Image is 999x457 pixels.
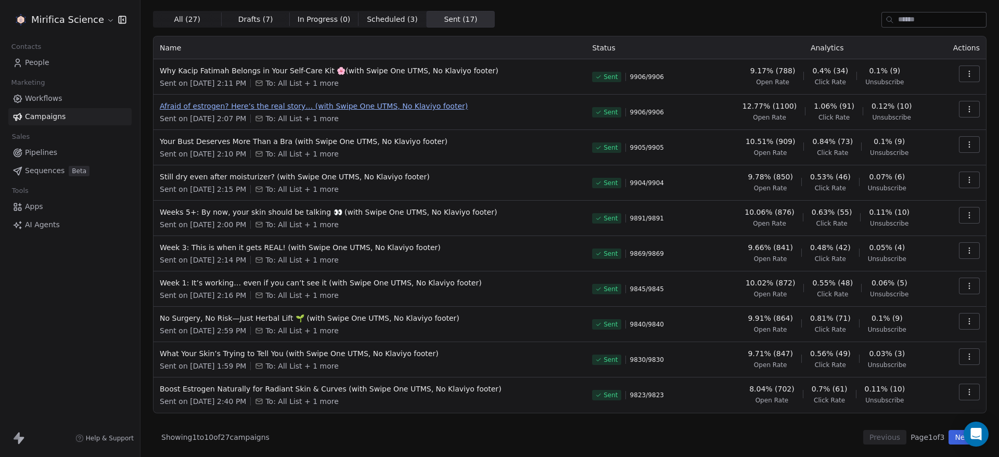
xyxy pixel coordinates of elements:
span: 9891 / 9891 [630,214,664,223]
span: Unsubscribe [868,255,906,263]
span: Open Rate [754,361,787,369]
span: Open Rate [754,255,787,263]
span: Unsubscribe [873,113,911,122]
span: Unsubscribe [868,325,906,334]
a: SequencesBeta [8,162,132,179]
span: To: All List + 1 more [265,113,338,124]
span: What Your Skin’s Trying to Tell You (with Swipe One UTMS, No Klaviyo footer) [160,348,580,359]
span: Sent [604,250,618,258]
span: Unsubscribe [870,219,908,228]
span: Sent on [DATE] 2:14 PM [160,255,246,265]
span: Click Rate [818,113,850,122]
button: Mirifica Science [12,11,111,29]
span: AI Agents [25,219,60,230]
span: Unsubscribe [865,396,904,404]
a: Apps [8,198,132,215]
span: Mirifica Science [31,13,104,27]
span: Sent [604,108,618,116]
span: In Progress ( 0 ) [298,14,351,25]
a: Pipelines [8,144,132,161]
a: Workflows [8,90,132,107]
span: Open Rate [754,149,787,157]
span: Sequences [25,165,65,176]
span: 10.51% (909) [746,136,795,147]
span: Click Rate [816,219,847,228]
span: Sent [604,143,618,152]
span: Scheduled ( 3 ) [367,14,418,25]
span: Sales [7,129,34,145]
span: Help & Support [86,434,134,442]
span: To: All List + 1 more [265,149,338,159]
span: 10.06% (876) [745,207,794,217]
span: 9906 / 9906 [630,73,664,81]
span: Open Rate [753,113,786,122]
span: Beta [69,166,89,176]
span: Unsubscribe [868,184,906,192]
span: Unsubscribe [865,78,904,86]
span: Campaigns [25,111,66,122]
span: 0.06% (5) [872,278,907,288]
span: Sent [604,356,618,364]
button: Previous [863,430,906,445]
span: 0.11% (10) [869,207,910,217]
span: Week 1: It’s working… even if you can’t see it (with Swipe One UTMS, No Klaviyo footer) [160,278,580,288]
span: 0.84% (73) [812,136,853,147]
span: Sent on [DATE] 2:10 PM [160,149,246,159]
a: People [8,54,132,71]
span: Sent on [DATE] 2:11 PM [160,78,246,88]
span: Click Rate [815,78,846,86]
span: Sent [604,73,618,81]
span: Click Rate [815,255,846,263]
span: 0.07% (6) [869,172,905,182]
span: Apps [25,201,43,212]
span: Unsubscribe [870,149,908,157]
img: MIRIFICA%20science_logo_icon-big.png [15,14,27,26]
span: To: All List + 1 more [265,184,338,194]
span: To: All List + 1 more [265,396,338,407]
span: Click Rate [817,290,848,298]
span: Open Rate [755,396,789,404]
span: Click Rate [815,325,846,334]
span: 9906 / 9906 [630,108,664,116]
span: Sent on [DATE] 2:00 PM [160,219,246,230]
span: Sent on [DATE] 2:07 PM [160,113,246,124]
span: Open Rate [754,325,787,334]
span: Click Rate [815,361,846,369]
span: Tools [7,183,33,199]
span: Your Bust Deserves More Than a Bra (with Swipe One UTMS, No Klaviyo footer) [160,136,580,147]
span: Sent [604,179,618,187]
span: 0.11% (10) [865,384,905,394]
span: 9.71% (847) [748,348,793,359]
span: 0.53% (46) [810,172,851,182]
span: Afraid of estrogen? Here’s the real story… (with Swipe One UTMS, No Klaviyo footer) [160,101,580,111]
th: Actions [938,36,986,59]
span: Unsubscribe [868,361,906,369]
span: 0.1% (9) [869,66,900,76]
span: Open Rate [753,219,786,228]
span: Sent [604,391,618,399]
span: Contacts [7,39,46,55]
span: 0.55% (48) [812,278,853,288]
span: To: All List + 1 more [265,325,338,336]
span: 0.12% (10) [872,101,912,111]
span: Boost Estrogen Naturally for Radiant Skin & Curves (with Swipe One UTMS, No Klaviyo footer) [160,384,580,394]
span: 0.1% (9) [874,136,905,147]
span: Sent [604,320,618,329]
span: Open Rate [754,290,787,298]
span: 10.02% (872) [746,278,795,288]
span: Click Rate [815,184,846,192]
span: Sent on [DATE] 2:16 PM [160,290,246,301]
span: 9845 / 9845 [630,285,664,293]
span: Open Rate [756,78,789,86]
th: Status [586,36,716,59]
span: Sent [604,214,618,223]
span: All ( 27 ) [174,14,200,25]
span: 1.06% (91) [814,101,854,111]
span: 0.7% (61) [812,384,848,394]
span: 9.66% (841) [748,242,793,253]
span: Pipelines [25,147,57,158]
span: Why Kacip Fatimah Belongs in Your Self-Care Kit 🌸(with Swipe One UTMS, No Klaviyo footer) [160,66,580,76]
span: Workflows [25,93,62,104]
span: Showing 1 to 10 of 27 campaigns [161,432,270,442]
span: Marketing [7,75,49,90]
